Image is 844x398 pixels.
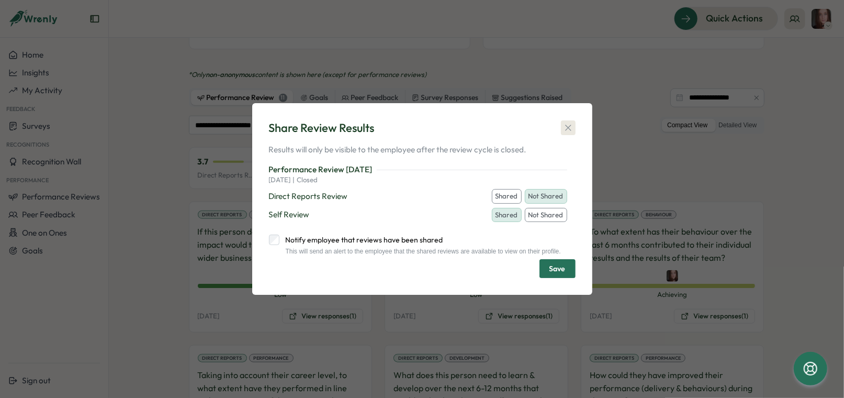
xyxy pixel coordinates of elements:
[269,120,375,136] div: Share Review Results
[492,208,522,223] button: Shared
[492,189,522,204] button: Shared
[297,175,318,185] p: closed
[549,260,566,278] span: Save
[269,175,291,185] p: [DATE]
[269,144,576,156] p: Results will only be visible to the employee after the review cycle is closed.
[525,208,567,223] button: Not Shared
[269,164,373,175] p: Performance Review [DATE]
[269,191,348,202] p: Direct Reports Review
[293,175,295,185] p: |
[539,259,576,278] button: Save
[279,235,561,245] label: Notify employee that reviews have been shared
[525,189,567,204] button: Not Shared
[269,209,310,220] p: Self Review
[279,248,561,255] div: This will send an alert to the employee that the shared reviews are available to view on their pr...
